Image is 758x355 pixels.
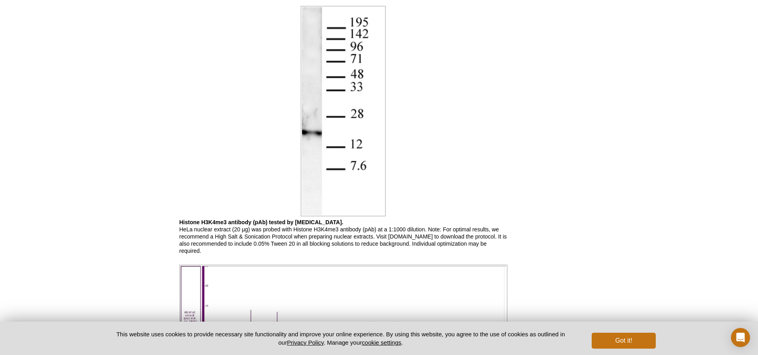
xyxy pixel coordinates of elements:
p: This website uses cookies to provide necessary site functionality and improve your online experie... [103,330,579,347]
b: Histone H3K4me3 antibody (pAb) tested by [MEDICAL_DATA]. [179,219,344,225]
button: cookie settings [362,339,401,346]
a: Privacy Policy [287,339,323,346]
img: Histone H3K4me3 antibody (pAb) tested by Western blot. [301,6,386,216]
p: HeLa nuclear extract (20 µg) was probed with Histone H3K4me3 antibody (pAb) at a 1:1000 dilution.... [179,219,507,254]
div: Open Intercom Messenger [731,328,750,347]
button: Got it! [592,333,655,349]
